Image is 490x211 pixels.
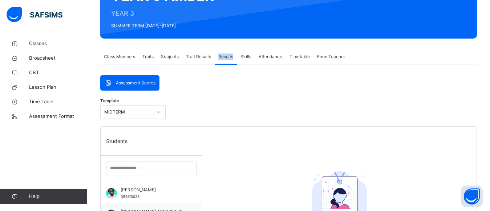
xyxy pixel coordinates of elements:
span: Broadsheet [29,55,87,62]
span: SUMMER TERM [DATE]-[DATE] [111,23,214,29]
span: Lesson Plan [29,84,87,91]
img: safsims [7,7,62,22]
span: DBBS/0023 [121,195,139,199]
span: Timetable [289,53,310,60]
span: Assessment Scores [116,80,155,86]
span: [PERSON_NAME] [121,187,186,193]
span: Results [218,53,233,60]
span: Form Teacher [317,53,345,60]
div: Select a Student [274,152,405,167]
div: MIDTERM [104,109,152,115]
span: Attendance [259,53,282,60]
span: Traits [142,53,154,60]
span: Students [106,137,127,145]
span: Subjects [161,53,179,60]
span: Template [100,98,119,104]
span: Skills [240,53,251,60]
span: Classes [29,40,87,47]
span: Class Members [104,53,135,60]
span: Assessment Format [29,113,87,120]
button: Open asap [461,186,483,207]
span: CBT [29,69,87,76]
span: Trait Results [186,53,211,60]
span: Time Table [29,98,87,105]
img: DBBS_0023.png [106,188,117,199]
span: Help [29,193,87,200]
